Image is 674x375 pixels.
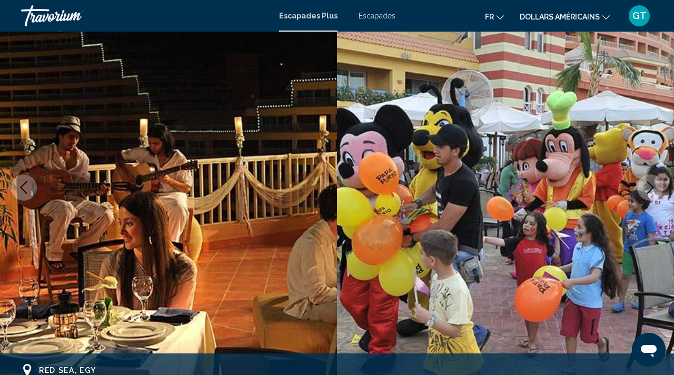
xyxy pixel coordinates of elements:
[632,333,666,367] iframe: Bouton de lancement de la fenêtre de messagerie
[485,9,504,24] button: Changer de langue
[637,174,663,201] button: Next image
[11,174,37,201] button: Previous image
[279,12,338,20] a: Escapades Plus
[632,10,647,21] font: GT
[21,5,269,26] a: Travorium
[626,5,653,27] button: Menu utilisateur
[485,13,494,21] font: fr
[520,13,600,21] font: dollars américains
[39,366,96,374] span: Red Sea, EGY
[520,9,610,24] button: Changer de devise
[359,12,395,20] a: Escapades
